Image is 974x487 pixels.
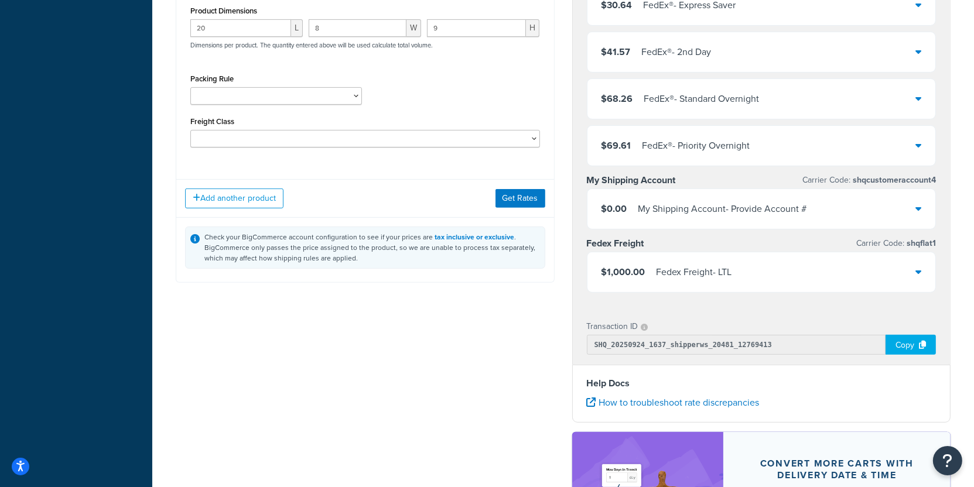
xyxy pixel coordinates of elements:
p: Dimensions per product. The quantity entered above will be used calculate total volume. [187,41,433,49]
span: $68.26 [602,92,633,105]
span: shqcustomeraccount4 [850,174,936,186]
p: Carrier Code: [856,235,936,252]
p: Transaction ID [587,318,638,335]
h3: Fedex Freight [587,238,644,249]
div: FedEx® - 2nd Day [642,44,712,60]
span: $1,000.00 [602,265,645,279]
button: Open Resource Center [933,446,962,475]
label: Packing Rule [190,74,234,83]
span: W [406,19,421,37]
div: Fedex Freight - LTL [657,264,732,280]
h3: My Shipping Account [587,174,676,186]
a: tax inclusive or exclusive [435,232,514,242]
div: FedEx® - Standard Overnight [644,91,760,107]
label: Freight Class [190,117,234,126]
a: How to troubleshoot rate discrepancies [587,396,760,409]
span: $41.57 [602,45,631,59]
button: Add another product [185,188,283,208]
span: shqflat1 [904,237,936,249]
span: $69.61 [602,139,631,152]
h4: Help Docs [587,376,937,390]
div: Check your BigCommerce account configuration to see if your prices are . BigCommerce only passes ... [204,232,540,263]
div: My Shipping Account - Provide Account # [638,201,807,217]
div: Convert more carts with delivery date & time [751,458,922,481]
div: FedEx® - Priority Overnight [643,138,750,154]
span: L [291,19,303,37]
div: Copy [886,335,936,355]
span: $0.00 [602,202,627,215]
button: Get Rates [495,189,545,208]
span: H [526,19,539,37]
label: Product Dimensions [190,6,257,15]
p: Carrier Code: [802,172,936,188]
